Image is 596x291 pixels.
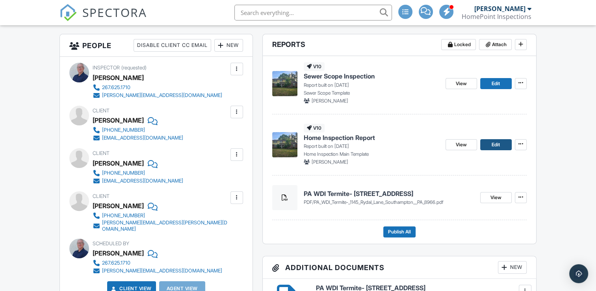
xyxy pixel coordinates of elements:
[93,108,110,114] span: Client
[102,260,130,266] div: 267.625.1710
[93,177,183,185] a: [EMAIL_ADDRESS][DOMAIN_NAME]
[102,220,228,232] div: [PERSON_NAME][EMAIL_ADDRESS][PERSON_NAME][DOMAIN_NAME]
[93,150,110,156] span: Client
[102,84,130,91] div: 267.625.1710
[93,72,144,84] div: [PERSON_NAME]
[102,92,222,99] div: [PERSON_NAME][EMAIL_ADDRESS][DOMAIN_NAME]
[93,84,222,91] a: 267.625.1710
[102,268,222,274] div: [PERSON_NAME][EMAIL_ADDRESS][DOMAIN_NAME]
[93,220,228,232] a: [PERSON_NAME][EMAIL_ADDRESS][PERSON_NAME][DOMAIN_NAME]
[102,213,145,219] div: [PHONE_NUMBER]
[82,4,147,21] span: SPECTORA
[59,4,77,21] img: The Best Home Inspection Software - Spectora
[93,193,110,199] span: Client
[60,34,252,57] h3: People
[93,114,144,126] div: [PERSON_NAME]
[93,241,129,246] span: Scheduled By
[234,5,392,21] input: Search everything...
[93,157,144,169] div: [PERSON_NAME]
[462,13,531,21] div: HomePoint Inspections
[93,212,228,220] a: [PHONE_NUMBER]
[474,5,525,13] div: [PERSON_NAME]
[102,170,145,176] div: [PHONE_NUMBER]
[134,39,211,52] div: Disable Client CC Email
[498,261,527,274] div: New
[121,65,147,71] span: (requested)
[102,135,183,141] div: [EMAIL_ADDRESS][DOMAIN_NAME]
[93,91,222,99] a: [PERSON_NAME][EMAIL_ADDRESS][DOMAIN_NAME]
[569,264,588,283] div: Open Intercom Messenger
[93,247,144,259] div: [PERSON_NAME]
[263,256,536,279] h3: Additional Documents
[102,178,183,184] div: [EMAIL_ADDRESS][DOMAIN_NAME]
[93,126,183,134] a: [PHONE_NUMBER]
[93,200,144,212] div: [PERSON_NAME]
[93,65,120,71] span: Inspector
[102,127,145,133] div: [PHONE_NUMBER]
[93,267,222,275] a: [PERSON_NAME][EMAIL_ADDRESS][DOMAIN_NAME]
[214,39,243,52] div: New
[93,169,183,177] a: [PHONE_NUMBER]
[93,259,222,267] a: 267.625.1710
[93,134,183,142] a: [EMAIL_ADDRESS][DOMAIN_NAME]
[59,11,147,27] a: SPECTORA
